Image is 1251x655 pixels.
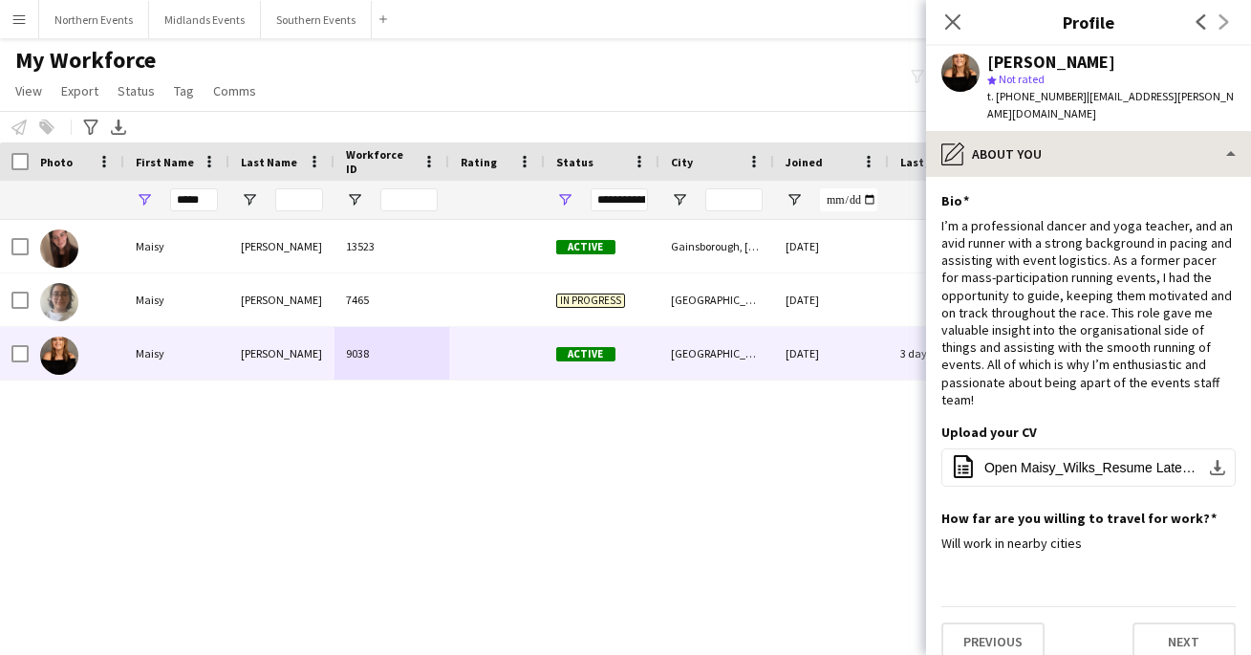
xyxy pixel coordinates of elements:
app-action-btn: Export XLSX [107,116,130,139]
span: | [EMAIL_ADDRESS][PERSON_NAME][DOMAIN_NAME] [987,89,1234,120]
span: Not rated [999,72,1045,86]
button: Open Filter Menu [136,191,153,208]
button: Open Filter Menu [671,191,688,208]
button: Midlands Events [149,1,261,38]
img: Maisy Kang [40,283,78,321]
app-action-btn: Advanced filters [79,116,102,139]
div: [PERSON_NAME] [987,54,1115,71]
div: Gainsborough, [PERSON_NAME] [659,220,774,273]
span: Workforce ID [346,147,415,176]
button: Open Filter Menu [786,191,803,208]
div: About you [926,131,1251,177]
img: Maisy Wilks [40,337,78,375]
div: [DATE] [774,220,889,273]
a: Tag [166,78,202,103]
span: Comms [213,82,256,99]
span: Active [556,347,615,361]
div: 7465 [334,273,449,326]
span: Rating [461,155,497,169]
span: First Name [136,155,194,169]
span: View [15,82,42,99]
div: Maisy [124,327,229,380]
button: Open Filter Menu [346,191,363,208]
button: Open Maisy_Wilks_Resume Latest 2.pdf [941,448,1236,487]
a: Comms [205,78,264,103]
button: Northern Events [39,1,149,38]
div: Will work in nearby cities [941,535,1236,552]
span: Open Maisy_Wilks_Resume Latest 2.pdf [984,460,1200,475]
img: Maisy Evans [40,229,78,268]
button: Open Filter Menu [241,191,258,208]
span: Last Name [241,155,297,169]
h3: Profile [926,10,1251,34]
div: 13523 [334,220,449,273]
div: [PERSON_NAME] [229,220,334,273]
div: 9038 [334,327,449,380]
div: [PERSON_NAME] [229,327,334,380]
input: Last Name Filter Input [275,188,323,211]
h3: How far are you willing to travel for work? [941,510,1217,527]
div: [PERSON_NAME] [229,273,334,326]
h3: Bio [941,192,969,209]
a: Export [54,78,106,103]
span: Last job [900,155,943,169]
div: [GEOGRAPHIC_DATA] [659,273,774,326]
span: Status [118,82,155,99]
div: [DATE] [774,273,889,326]
div: [GEOGRAPHIC_DATA] [659,327,774,380]
div: Maisy [124,273,229,326]
button: Open Filter Menu [556,191,573,208]
span: City [671,155,693,169]
span: My Workforce [15,46,156,75]
span: Export [61,82,98,99]
span: Joined [786,155,823,169]
h3: Upload your CV [941,424,1037,441]
button: Southern Events [261,1,372,38]
span: Photo [40,155,73,169]
span: Status [556,155,593,169]
div: 3 days [889,327,1003,380]
span: Active [556,240,615,254]
div: I’m a professional dancer and yoga teacher, and an avid runner with a strong background in pacing... [941,217,1236,408]
input: First Name Filter Input [170,188,218,211]
input: Joined Filter Input [820,188,877,211]
input: City Filter Input [705,188,763,211]
div: Maisy [124,220,229,273]
span: In progress [556,294,625,308]
div: [DATE] [774,327,889,380]
a: Status [110,78,162,103]
input: Workforce ID Filter Input [380,188,438,211]
span: t. [PHONE_NUMBER] [987,89,1087,103]
span: Tag [174,82,194,99]
a: View [8,78,50,103]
